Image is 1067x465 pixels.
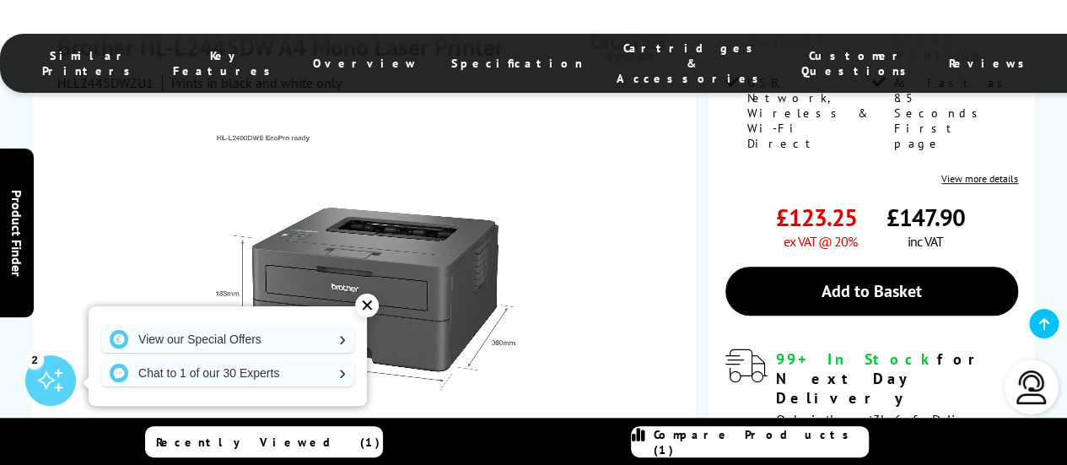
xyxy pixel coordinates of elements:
[776,349,937,369] span: 99+ In Stock
[201,125,531,456] img: Brother HL-L2445DW Thumbnail
[725,267,1018,316] a: Add to Basket
[156,435,380,450] span: Recently Viewed (1)
[173,48,279,78] span: Key Features
[776,202,857,233] span: £123.25
[908,233,943,250] span: inc VAT
[631,426,869,457] a: Compare Products (1)
[617,41,768,86] span: Cartridges & Accessories
[42,48,139,78] span: Similar Printers
[873,411,913,428] span: 3h, 6m
[1015,370,1048,404] img: user-headset-light.svg
[801,48,915,78] span: Customer Questions
[886,202,965,233] span: £147.90
[145,426,383,457] a: Recently Viewed (1)
[784,233,857,250] span: ex VAT @ 20%
[893,75,1015,151] span: As Fast as 8.5 Seconds First page
[747,75,869,151] span: USB, Network, Wireless & Wi-Fi Direct
[941,172,1018,185] a: View more details
[201,125,531,456] a: Brother HL-L2445DW ThumbnailBrother HL-L2445DW Thumbnail
[725,349,1018,446] div: modal_delivery
[313,56,418,71] span: Overview
[355,294,379,317] div: ✕
[776,349,1018,408] div: for Next Day Delivery
[949,56,1033,71] span: Reviews
[8,189,25,276] span: Product Finder
[654,427,868,457] span: Compare Products (1)
[25,349,44,368] div: 2
[451,56,583,71] span: Specification
[101,360,354,387] a: Chat to 1 of our 30 Experts
[101,326,354,353] a: View our Special Offers
[776,411,978,447] span: Order in the next for Delivery [DATE] 14 August!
